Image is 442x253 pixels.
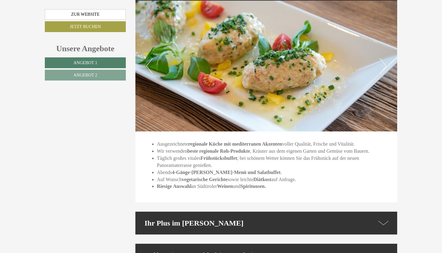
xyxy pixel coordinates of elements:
strong: beste regionale Roh-Produkte [187,148,250,154]
strong: Frühstücksbuffet [201,156,237,161]
li: Täglich großes vitales ; bei schönem Wetter können Sie das Frühstück auf der neuen Panoramaterras... [157,155,388,169]
div: Ihr Plus im [PERSON_NAME] [135,212,397,234]
button: Previous [146,58,153,74]
strong: Weinen [217,184,233,189]
button: Next [380,58,386,74]
strong: regionale Küche mit mediterranen Akzenten [188,141,282,147]
li: an Südtiroler und [157,183,388,190]
strong: Spirituosen. [240,184,266,189]
a: Jetzt buchen [45,21,126,32]
strong: vegetarische Gerichte [182,177,227,182]
li: Auf Wunsch sowie leichte auf Anfrage. [157,176,388,183]
strong: Riesige Auswahl [157,184,192,189]
li: Abends . [157,169,388,176]
li: Wir verwenden , Kräuter aus dem eigenen Garten und Gemüse vom Bauern. [157,148,388,155]
span: Angebot 1 [73,60,97,65]
div: Unsere Angebote [45,43,126,54]
span: Angebot 2 [73,73,97,77]
strong: Diätkost [253,177,271,182]
strong: 4-Gänge-[PERSON_NAME]-Menü und Salatbuffet [172,170,280,175]
a: Zur Website [45,9,126,20]
li: Ausgezeichnete voller Qualität, Frische und Vitalität. [157,141,388,148]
